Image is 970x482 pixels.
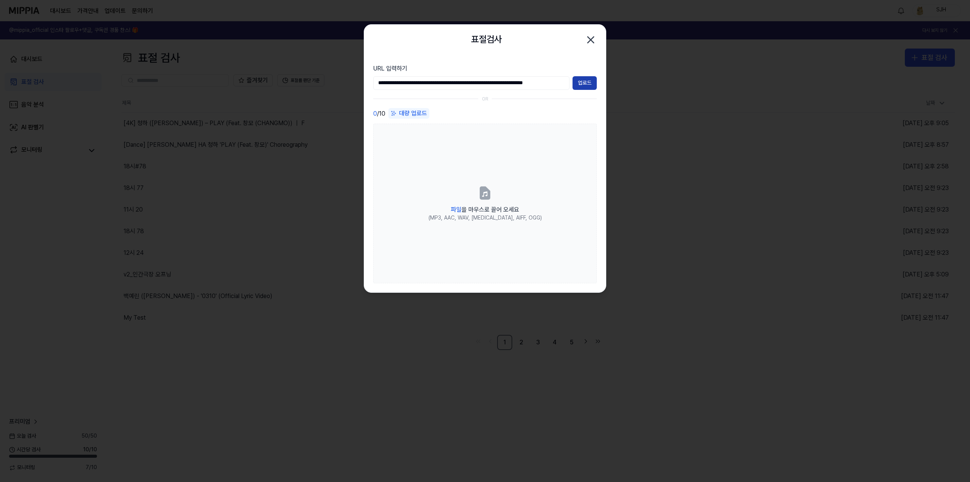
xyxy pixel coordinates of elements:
div: / 10 [373,108,385,119]
label: URL 입력하기 [373,64,597,73]
button: 업로드 [573,76,597,90]
div: OR [482,96,488,102]
span: 0 [373,109,377,118]
button: 대량 업로드 [388,108,429,119]
span: 을 마우스로 끌어 오세요 [451,206,519,213]
h2: 표절검사 [471,32,502,47]
span: 파일 [451,206,462,213]
div: (MP3, AAC, WAV, [MEDICAL_DATA], AIFF, OGG) [429,214,542,222]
